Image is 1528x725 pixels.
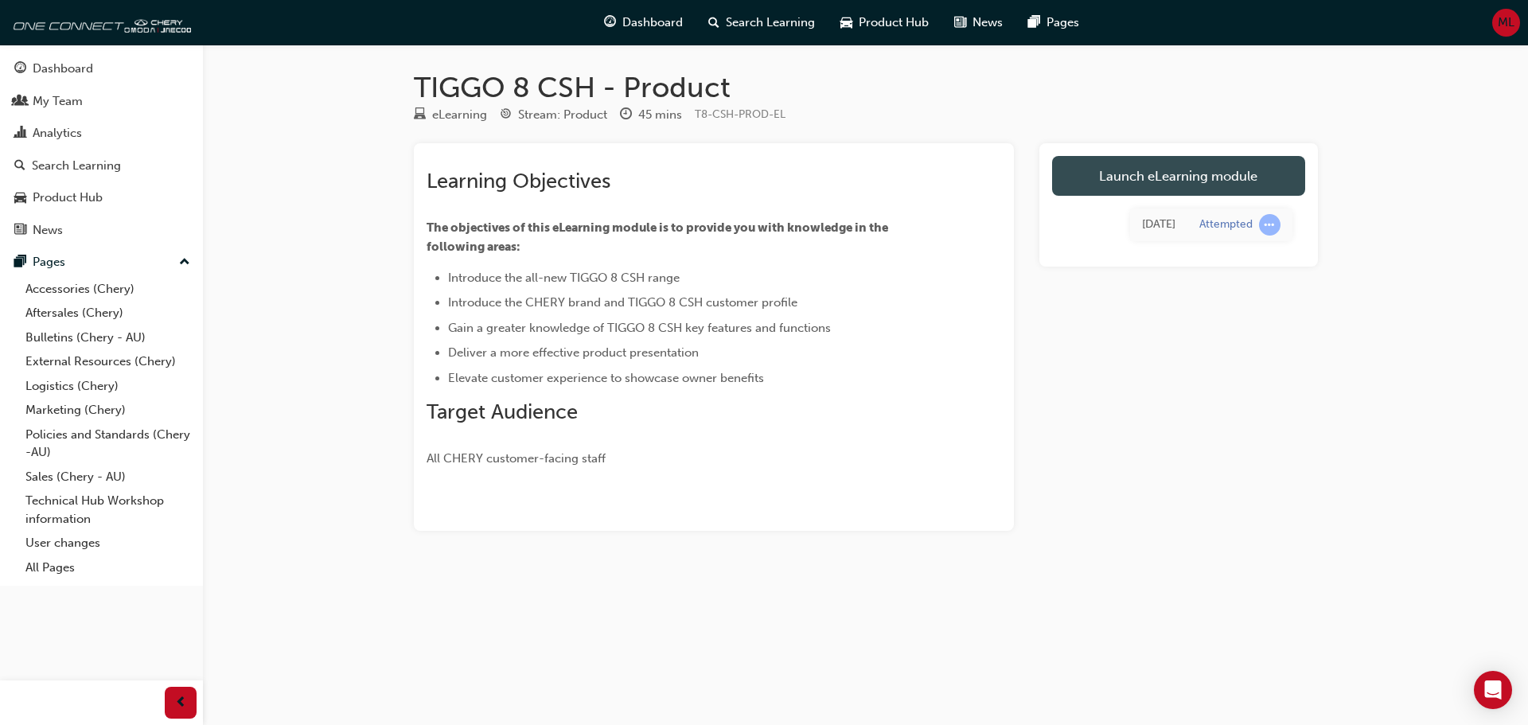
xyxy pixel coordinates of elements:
[432,106,487,124] div: eLearning
[179,252,190,273] span: up-icon
[8,6,191,38] img: oneconnect
[19,398,197,423] a: Marketing (Chery)
[33,124,82,142] div: Analytics
[14,191,26,205] span: car-icon
[518,106,607,124] div: Stream: Product
[500,105,607,125] div: Stream
[1199,217,1253,232] div: Attempted
[696,6,828,39] a: search-iconSearch Learning
[19,489,197,531] a: Technical Hub Workshop information
[19,423,197,465] a: Policies and Standards (Chery -AU)
[14,62,26,76] span: guage-icon
[1052,156,1305,196] a: Launch eLearning module
[6,248,197,277] button: Pages
[726,14,815,32] span: Search Learning
[19,301,197,325] a: Aftersales (Chery)
[414,105,487,125] div: Type
[6,216,197,245] a: News
[604,13,616,33] span: guage-icon
[1492,9,1520,37] button: ML
[448,321,831,335] span: Gain a greater knowledge of TIGGO 8 CSH key features and functions
[427,169,610,193] span: Learning Objectives
[14,159,25,173] span: search-icon
[6,119,197,148] a: Analytics
[448,295,797,310] span: Introduce the CHERY brand and TIGGO 8 CSH customer profile
[6,54,197,84] a: Dashboard
[427,451,606,466] span: All CHERY customer-facing staff
[33,253,65,271] div: Pages
[19,349,197,374] a: External Resources (Chery)
[638,106,682,124] div: 45 mins
[14,127,26,141] span: chart-icon
[14,224,26,238] span: news-icon
[448,345,699,360] span: Deliver a more effective product presentation
[708,13,719,33] span: search-icon
[1474,671,1512,709] div: Open Intercom Messenger
[414,108,426,123] span: learningResourceType_ELEARNING-icon
[622,14,683,32] span: Dashboard
[19,555,197,580] a: All Pages
[1028,13,1040,33] span: pages-icon
[19,277,197,302] a: Accessories (Chery)
[427,220,891,254] span: The objectives of this eLearning module is to provide you with knowledge in the following areas:
[695,107,785,121] span: Learning resource code
[414,70,1318,105] h1: TIGGO 8 CSH - Product
[6,151,197,181] a: Search Learning
[6,183,197,212] a: Product Hub
[427,400,578,424] span: Target Audience
[620,108,632,123] span: clock-icon
[19,465,197,489] a: Sales (Chery - AU)
[1047,14,1079,32] span: Pages
[973,14,1003,32] span: News
[33,60,93,78] div: Dashboard
[1498,14,1514,32] span: ML
[620,105,682,125] div: Duration
[828,6,941,39] a: car-iconProduct Hub
[6,51,197,248] button: DashboardMy TeamAnalyticsSearch LearningProduct HubNews
[941,6,1015,39] a: news-iconNews
[19,531,197,555] a: User changes
[175,693,187,713] span: prev-icon
[6,87,197,116] a: My Team
[1142,216,1175,234] div: Mon Aug 25 2025 11:28:33 GMT+1000 (Australian Eastern Standard Time)
[33,189,103,207] div: Product Hub
[448,371,764,385] span: Elevate customer experience to showcase owner benefits
[19,374,197,399] a: Logistics (Chery)
[591,6,696,39] a: guage-iconDashboard
[33,221,63,240] div: News
[1015,6,1092,39] a: pages-iconPages
[500,108,512,123] span: target-icon
[14,255,26,270] span: pages-icon
[14,95,26,109] span: people-icon
[840,13,852,33] span: car-icon
[32,157,121,175] div: Search Learning
[859,14,929,32] span: Product Hub
[1259,214,1280,236] span: learningRecordVerb_ATTEMPT-icon
[33,92,83,111] div: My Team
[19,325,197,350] a: Bulletins (Chery - AU)
[448,271,680,285] span: Introduce the all-new TIGGO 8 CSH range
[954,13,966,33] span: news-icon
